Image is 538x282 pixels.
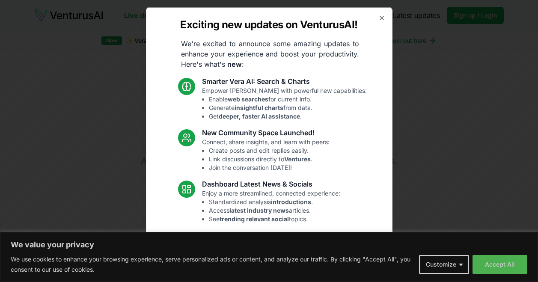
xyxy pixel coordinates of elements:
[271,198,311,205] strong: introductions
[209,163,330,172] li: Join the conversation [DATE]!
[209,103,367,112] li: Generate from data.
[180,18,357,31] h2: Exciting new updates on VenturusAI!
[284,155,311,162] strong: Ventures
[202,127,330,137] h3: New Community Space Launched!
[174,38,366,69] p: We're excited to announce some amazing updates to enhance your experience and boost your producti...
[209,95,367,103] li: Enable for current info.
[202,230,334,240] h3: Fixes and UI Polish
[227,59,242,68] strong: new
[229,206,289,214] strong: latest industry news
[219,112,300,119] strong: deeper, faster AI assistance
[209,214,340,223] li: See topics.
[235,104,283,111] strong: insightful charts
[202,240,334,274] p: Smoother performance and improved usability:
[209,249,334,257] li: Resolved Vera chart loading issue.
[209,112,367,120] li: Get .
[202,189,340,223] p: Enjoy a more streamlined, connected experience:
[209,197,340,206] li: Standardized analysis .
[202,76,367,86] h3: Smarter Vera AI: Search & Charts
[209,257,334,266] li: Fixed mobile chat & sidebar glitches.
[209,146,330,154] li: Create posts and edit replies easily.
[220,215,289,222] strong: trending relevant social
[202,86,367,120] p: Empower [PERSON_NAME] with powerful new capabilities:
[202,137,330,172] p: Connect, share insights, and learn with peers:
[209,206,340,214] li: Access articles.
[228,95,268,102] strong: web searches
[209,154,330,163] li: Link discussions directly to .
[209,266,334,274] li: Enhanced overall UI consistency.
[202,178,340,189] h3: Dashboard Latest News & Socials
